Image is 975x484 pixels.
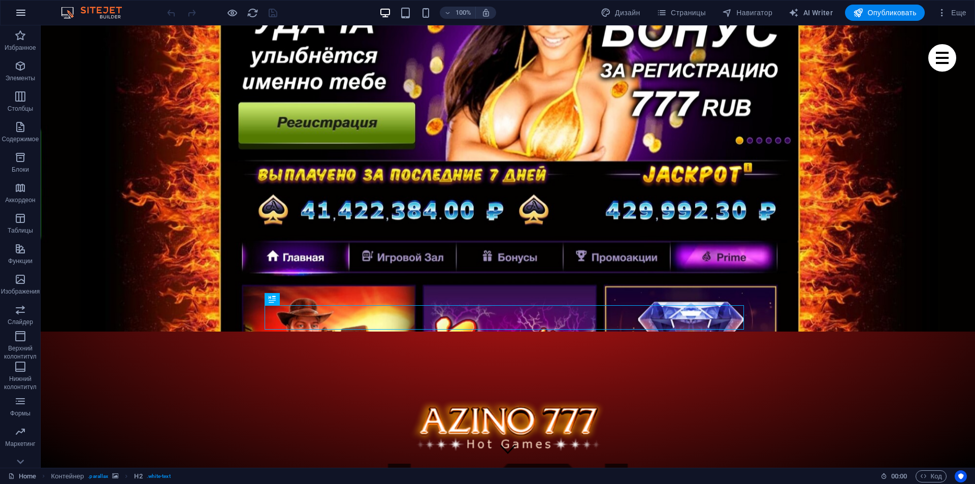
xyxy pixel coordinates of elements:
button: 100% [440,7,476,19]
span: . parallax [88,470,108,482]
span: AI Writer [789,8,833,18]
div: Дизайн (Ctrl+Alt+Y) [597,5,644,21]
p: Столбцы [8,105,34,113]
span: Щелкните, чтобы выбрать. Дважды щелкните, чтобы изменить [134,470,142,482]
i: Этот элемент включает фон [112,473,118,479]
span: 00 00 [891,470,907,482]
span: Навигатор [722,8,772,18]
button: Еще [933,5,970,21]
button: Страницы [653,5,710,21]
button: AI Writer [785,5,837,21]
span: Опубликовать [853,8,917,18]
span: Щелкните, чтобы выбрать. Дважды щелкните, чтобы изменить [51,470,84,482]
span: Дизайн [601,8,640,18]
button: Навигатор [718,5,776,21]
span: Еще [937,8,966,18]
span: Страницы [657,8,706,18]
button: reload [246,7,258,19]
p: Аккордеон [5,196,36,204]
p: Избранное [5,44,36,52]
p: Формы [10,409,30,417]
h6: Время сеанса [881,470,907,482]
p: Таблицы [8,227,33,235]
img: Editor Logo [58,7,135,19]
p: Элементы [6,74,35,82]
a: Щелкните для отмены выбора. Дважды щелкните, чтобы открыть Страницы [8,470,36,482]
p: Функции [8,257,32,265]
p: Слайдер [8,318,33,326]
p: Изображения [1,287,40,296]
nav: breadcrumb [51,470,171,482]
button: Нажмите здесь, чтобы выйти из режима предварительного просмотра и продолжить редактирование [226,7,238,19]
i: Перезагрузить страницу [247,7,258,19]
i: При изменении размера уровень масштабирования подстраивается автоматически в соответствии с выбра... [481,8,491,17]
span: . white-text [147,470,171,482]
p: Блоки [12,166,29,174]
p: Содержимое [2,135,39,143]
span: Код [920,470,942,482]
button: Usercentrics [955,470,967,482]
button: Код [916,470,947,482]
button: Опубликовать [845,5,925,21]
h6: 100% [455,7,471,19]
span: : [898,472,900,480]
p: Маркетинг [5,440,35,448]
button: Дизайн [597,5,644,21]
